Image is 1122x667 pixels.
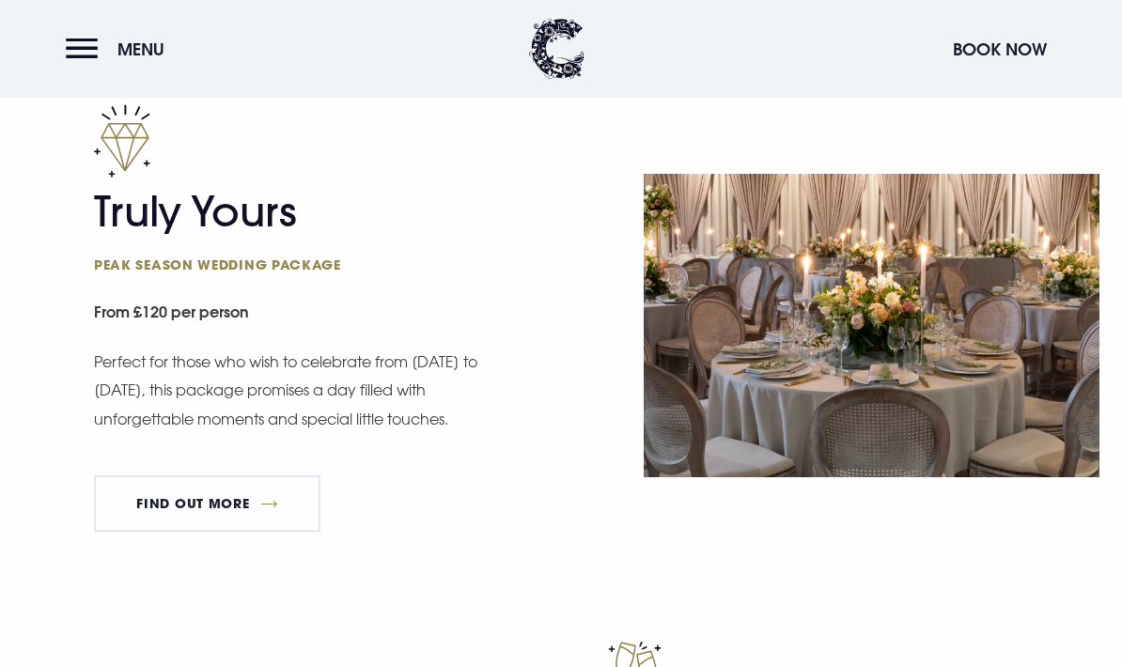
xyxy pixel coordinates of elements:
[66,29,174,70] button: Menu
[94,294,550,336] small: From £120 per person
[94,188,460,274] h2: Truly Yours
[94,256,460,274] span: Peak season wedding package
[117,39,164,60] span: Menu
[94,105,150,178] img: Diamond value icon
[644,175,1099,478] img: Wedding reception at a Wedding Venue Northern Ireland
[529,19,585,80] img: Clandeboye Lodge
[94,349,479,434] p: Perfect for those who wish to celebrate from [DATE] to [DATE], this package promises a day filled...
[943,29,1056,70] button: Book Now
[94,476,320,533] a: FIND OUT MORE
